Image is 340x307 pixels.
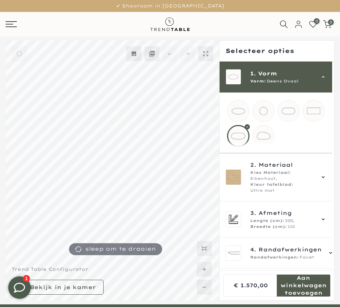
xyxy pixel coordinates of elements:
p: ✔ Showroom in [GEOGRAPHIC_DATA] [9,2,331,10]
img: trend-table [147,12,193,37]
span: 0 [328,19,334,25]
iframe: toggle-frame [1,269,38,306]
a: 0 [309,20,317,28]
span: 0 [314,18,319,24]
a: 0 [323,20,331,28]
